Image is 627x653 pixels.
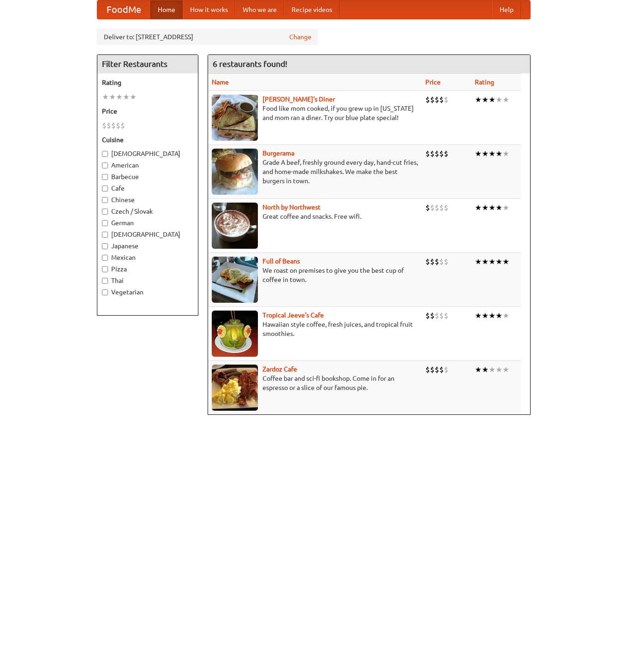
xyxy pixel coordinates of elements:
[444,95,448,105] li: $
[263,150,294,157] a: Burgerama
[102,288,193,297] label: Vegetarian
[425,311,430,321] li: $
[263,365,297,373] a: Zardoz Cafe
[489,365,496,375] li: ★
[482,95,489,105] li: ★
[502,311,509,321] li: ★
[102,92,109,102] li: ★
[425,95,430,105] li: $
[102,266,108,272] input: Pizza
[425,365,430,375] li: $
[102,253,193,262] label: Mexican
[430,365,435,375] li: $
[475,257,482,267] li: ★
[496,365,502,375] li: ★
[475,78,494,86] a: Rating
[482,257,489,267] li: ★
[439,95,444,105] li: $
[435,365,439,375] li: $
[102,232,108,238] input: [DEMOGRAPHIC_DATA]
[425,257,430,267] li: $
[102,207,193,216] label: Czech / Slovak
[475,95,482,105] li: ★
[102,161,193,170] label: American
[212,212,418,221] p: Great coffee and snacks. Free wifi.
[212,365,258,411] img: zardoz.jpg
[284,0,340,19] a: Recipe videos
[430,95,435,105] li: $
[212,95,258,141] img: sallys.jpg
[102,78,193,87] h5: Rating
[102,174,108,180] input: Barbecue
[439,149,444,159] li: $
[502,257,509,267] li: ★
[444,311,448,321] li: $
[475,149,482,159] li: ★
[102,162,108,168] input: American
[439,311,444,321] li: $
[212,158,418,186] p: Grade A beef, freshly ground every day, hand-cut fries, and home-made milkshakes. We make the bes...
[102,278,108,284] input: Thai
[130,92,137,102] li: ★
[102,120,107,131] li: $
[289,32,311,42] a: Change
[102,197,108,203] input: Chinese
[425,203,430,213] li: $
[263,96,335,103] a: [PERSON_NAME]'s Diner
[444,365,448,375] li: $
[475,365,482,375] li: ★
[430,311,435,321] li: $
[425,149,430,159] li: $
[496,95,502,105] li: ★
[212,257,258,303] img: beans.jpg
[97,29,318,45] div: Deliver to: [STREET_ADDRESS]
[489,95,496,105] li: ★
[213,60,287,68] ng-pluralize: 6 restaurants found!
[102,186,108,192] input: Cafe
[496,311,502,321] li: ★
[435,203,439,213] li: $
[492,0,521,19] a: Help
[235,0,284,19] a: Who we are
[430,257,435,267] li: $
[496,203,502,213] li: ★
[263,204,321,211] a: North by Northwest
[439,365,444,375] li: $
[212,266,418,284] p: We roast on premises to give you the best cup of coffee in town.
[489,203,496,213] li: ★
[102,107,193,116] h5: Price
[212,203,258,249] img: north.jpg
[97,0,150,19] a: FoodMe
[102,230,193,239] label: [DEMOGRAPHIC_DATA]
[489,257,496,267] li: ★
[111,120,116,131] li: $
[435,311,439,321] li: $
[430,203,435,213] li: $
[97,55,198,73] h4: Filter Restaurants
[502,149,509,159] li: ★
[212,311,258,357] img: jeeves.jpg
[102,172,193,181] label: Barbecue
[444,149,448,159] li: $
[212,149,258,195] img: burgerama.jpg
[439,257,444,267] li: $
[502,203,509,213] li: ★
[116,120,120,131] li: $
[444,203,448,213] li: $
[496,257,502,267] li: ★
[123,92,130,102] li: ★
[263,258,300,265] a: Full of Beans
[102,220,108,226] input: German
[439,203,444,213] li: $
[475,203,482,213] li: ★
[435,149,439,159] li: $
[102,151,108,157] input: [DEMOGRAPHIC_DATA]
[102,135,193,144] h5: Cuisine
[116,92,123,102] li: ★
[489,149,496,159] li: ★
[489,311,496,321] li: ★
